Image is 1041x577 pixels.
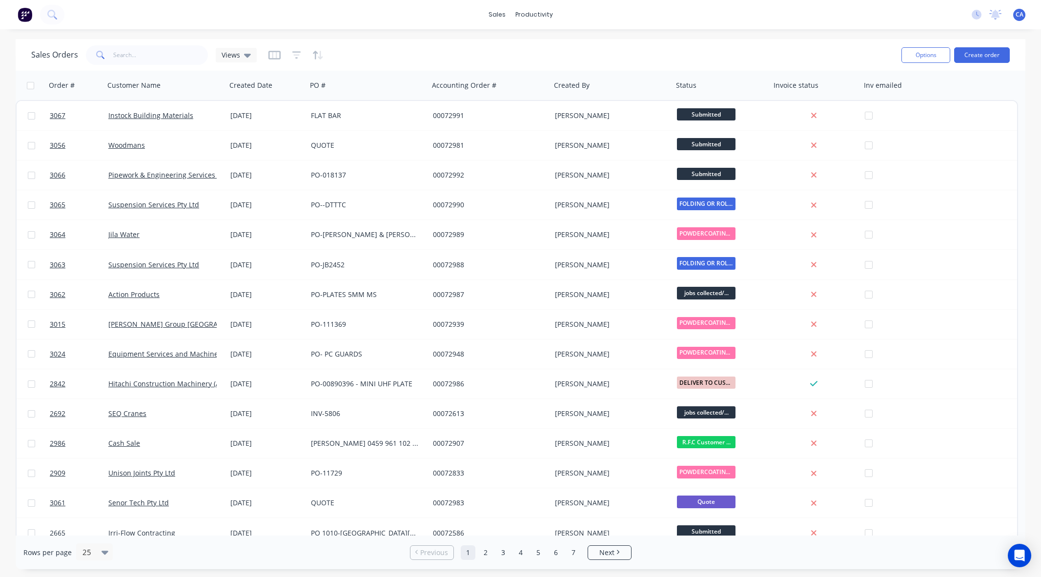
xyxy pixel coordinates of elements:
[588,548,631,557] a: Next page
[49,80,75,90] div: Order #
[555,230,663,239] div: [PERSON_NAME]
[496,545,510,560] a: Page 3
[901,47,950,63] button: Options
[50,339,108,369] a: 3024
[677,227,735,239] span: POWDERCOATING/S...
[108,349,245,358] a: Equipment Services and Machinery (ESM)
[433,528,541,538] div: 00072586
[50,438,65,448] span: 2986
[677,198,735,210] span: FOLDING OR ROLL...
[677,138,735,150] span: Submitted
[50,290,65,299] span: 3062
[433,438,541,448] div: 00072907
[311,468,419,478] div: PO-11729
[50,310,108,339] a: 3015
[513,545,528,560] a: Page 4
[230,111,303,120] div: [DATE]
[484,7,510,22] div: sales
[433,111,541,120] div: 00072991
[555,170,663,180] div: [PERSON_NAME]
[555,290,663,299] div: [PERSON_NAME]
[555,409,663,418] div: [PERSON_NAME]
[311,111,419,120] div: FLAT BAR
[433,319,541,329] div: 00072939
[50,409,65,418] span: 2692
[230,498,303,508] div: [DATE]
[230,379,303,389] div: [DATE]
[108,468,175,478] a: Unison Joints Pty Ltd
[433,498,541,508] div: 00072983
[311,498,419,508] div: QUOTE
[555,260,663,270] div: [PERSON_NAME]
[230,438,303,448] div: [DATE]
[677,287,735,299] span: jobs collected/...
[677,496,735,508] span: Quote
[433,468,541,478] div: 00072833
[677,525,735,537] span: Submitted
[50,399,108,428] a: 2692
[433,349,541,359] div: 00072948
[310,80,326,90] div: PO #
[311,528,419,538] div: PO 1010-[GEOGRAPHIC_DATA][PERSON_NAME]
[108,140,145,150] a: Woodmans
[433,290,541,299] div: 00072987
[555,528,663,538] div: [PERSON_NAME]
[555,200,663,210] div: [PERSON_NAME]
[230,409,303,418] div: [DATE]
[230,290,303,299] div: [DATE]
[230,468,303,478] div: [DATE]
[433,260,541,270] div: 00072988
[108,319,255,329] a: [PERSON_NAME] Group [GEOGRAPHIC_DATA]
[50,230,65,239] span: 3064
[311,230,419,239] div: PO-[PERSON_NAME] & [PERSON_NAME]
[676,80,696,90] div: Status
[50,101,108,130] a: 3067
[108,290,160,299] a: Action Products
[555,349,663,359] div: [PERSON_NAME]
[230,260,303,270] div: [DATE]
[229,80,272,90] div: Created Date
[433,379,541,389] div: 00072986
[461,545,475,560] a: Page 1 is your current page
[555,468,663,478] div: [PERSON_NAME]
[478,545,493,560] a: Page 2
[50,170,65,180] span: 3066
[677,406,735,418] span: jobs collected/...
[50,319,65,329] span: 3015
[311,200,419,210] div: PO--DTTTC
[50,528,65,538] span: 2665
[677,108,735,120] span: Submitted
[677,466,735,478] span: POWDERCOATING/S...
[50,200,65,210] span: 3065
[555,438,663,448] div: [PERSON_NAME]
[50,458,108,488] a: 2909
[230,170,303,180] div: [DATE]
[433,409,541,418] div: 00072613
[23,548,72,557] span: Rows per page
[531,545,546,560] a: Page 5
[230,140,303,150] div: [DATE]
[108,409,146,418] a: SEQ Cranes
[108,230,140,239] a: Jila Water
[549,545,563,560] a: Page 6
[433,170,541,180] div: 00072992
[50,160,108,190] a: 3066
[311,349,419,359] div: PO- PC GUARDS
[311,290,419,299] div: PO-PLATES 5MM MS
[108,528,175,537] a: Irri-Flow Contracting
[50,498,65,508] span: 3061
[107,80,161,90] div: Customer Name
[311,409,419,418] div: INV-5806
[677,257,735,269] span: FOLDING OR ROLL...
[677,436,735,448] span: R.F.C Customer ...
[954,47,1010,63] button: Create order
[108,498,169,507] a: Senor Tech Pty Ltd
[222,50,240,60] span: Views
[18,7,32,22] img: Factory
[31,50,78,60] h1: Sales Orders
[50,280,108,309] a: 3062
[50,260,65,270] span: 3063
[311,260,419,270] div: PO-JB2452
[420,548,448,557] span: Previous
[108,200,199,209] a: Suspension Services Pty Ltd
